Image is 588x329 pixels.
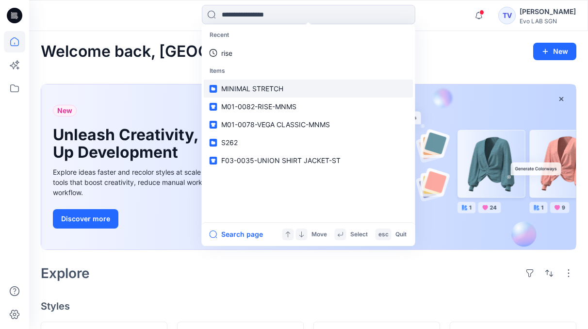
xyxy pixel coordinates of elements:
[204,44,413,62] a: rise
[204,98,413,115] a: M01-0082-RISE-MNMS
[221,48,232,58] p: rise
[53,209,118,229] button: Discover more
[41,300,576,312] h4: Styles
[41,265,90,281] h2: Explore
[204,26,413,44] p: Recent
[53,209,271,229] a: Discover more
[53,126,257,161] h1: Unleash Creativity, Speed Up Development
[395,230,407,240] p: Quit
[57,105,72,116] span: New
[204,151,413,169] a: F03-0035-UNION SHIRT JACKET-ST
[350,230,368,240] p: Select
[221,138,238,147] span: S262
[221,156,341,164] span: F03-0035-UNION SHIRT JACKET-ST
[221,120,330,129] span: M01-0078-VEGA CLASSIC-MNMS
[221,102,296,111] span: M01-0082-RISE-MNMS
[41,43,322,61] h2: Welcome back, [GEOGRAPHIC_DATA]
[53,167,271,197] div: Explore ideas faster and recolor styles at scale with AI-powered tools that boost creativity, red...
[204,62,413,80] p: Items
[498,7,516,24] div: TV
[311,230,327,240] p: Move
[221,84,283,93] span: MINIMAL STRETCH
[204,80,413,98] a: MINIMAL STRETCH
[533,43,576,60] button: New
[204,133,413,151] a: S262
[520,17,576,25] div: Evo LAB SGN
[204,115,413,133] a: M01-0078-VEGA CLASSIC-MNMS
[210,229,263,240] button: Search page
[378,230,389,240] p: esc
[520,6,576,17] div: [PERSON_NAME]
